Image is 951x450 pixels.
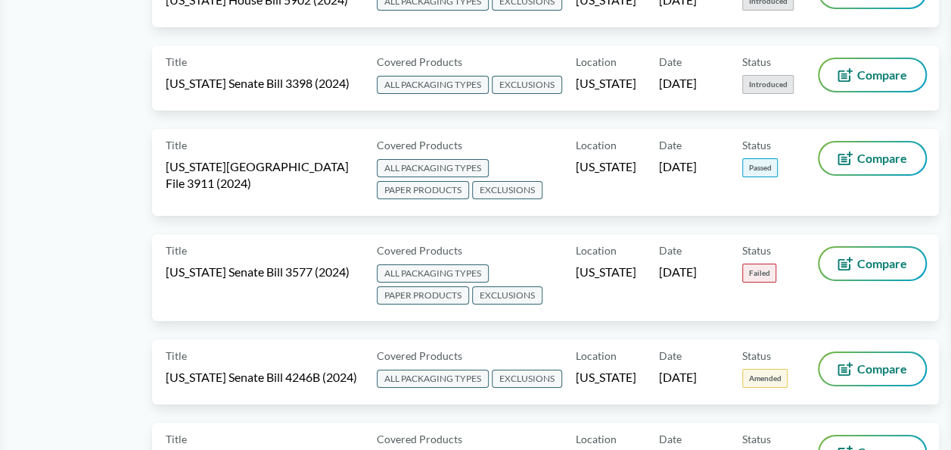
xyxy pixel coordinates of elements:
[576,54,617,70] span: Location
[472,286,542,305] span: EXCLUSIONS
[659,431,682,447] span: Date
[576,431,617,447] span: Location
[576,158,636,175] span: [US_STATE]
[166,264,350,280] span: [US_STATE] Senate Bill 3577 (2024)
[377,137,462,153] span: Covered Products
[492,370,562,388] span: EXCLUSIONS
[377,181,469,199] span: PAPER PRODUCTS
[819,353,925,385] button: Compare
[472,181,542,199] span: EXCLUSIONS
[377,348,462,364] span: Covered Products
[492,76,562,94] span: EXCLUSIONS
[742,264,776,283] span: Failed
[659,264,697,280] span: [DATE]
[576,264,636,280] span: [US_STATE]
[166,54,187,70] span: Title
[819,59,925,91] button: Compare
[576,369,636,386] span: [US_STATE]
[742,242,771,258] span: Status
[857,363,907,375] span: Compare
[166,369,357,386] span: [US_STATE] Senate Bill 4246B (2024)
[819,142,925,174] button: Compare
[166,348,187,364] span: Title
[377,54,462,70] span: Covered Products
[166,431,187,447] span: Title
[857,69,907,81] span: Compare
[576,348,617,364] span: Location
[377,242,462,258] span: Covered Products
[659,369,697,386] span: [DATE]
[742,158,778,177] span: Passed
[377,159,489,177] span: ALL PACKAGING TYPES
[742,369,788,388] span: Amended
[742,431,771,447] span: Status
[659,158,697,175] span: [DATE]
[659,75,697,92] span: [DATE]
[819,248,925,280] button: Compare
[377,264,489,283] span: ALL PACKAGING TYPES
[576,137,617,153] span: Location
[166,137,187,153] span: Title
[742,348,771,364] span: Status
[166,158,359,192] span: [US_STATE][GEOGRAPHIC_DATA] File 3911 (2024)
[166,75,350,92] span: [US_STATE] Senate Bill 3398 (2024)
[742,137,771,153] span: Status
[377,370,489,388] span: ALL PACKAGING TYPES
[377,286,469,305] span: PAPER PRODUCTS
[742,54,771,70] span: Status
[659,242,682,258] span: Date
[857,152,907,164] span: Compare
[659,137,682,153] span: Date
[742,75,794,94] span: Introduced
[659,348,682,364] span: Date
[377,76,489,94] span: ALL PACKAGING TYPES
[659,54,682,70] span: Date
[576,75,636,92] span: [US_STATE]
[166,242,187,258] span: Title
[377,431,462,447] span: Covered Products
[857,258,907,270] span: Compare
[576,242,617,258] span: Location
